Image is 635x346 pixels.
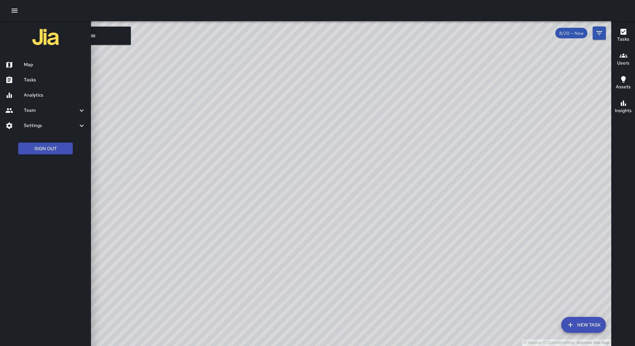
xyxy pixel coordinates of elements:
h6: Users [617,60,629,67]
h6: Map [24,61,86,68]
h6: Settings [24,122,78,129]
h6: Team [24,107,78,114]
button: New Task [561,317,606,333]
h6: Tasks [617,36,629,43]
button: Sign Out [18,143,73,155]
h6: Assets [616,83,631,91]
h6: Analytics [24,92,86,99]
img: jia-logo [32,24,59,50]
h6: Insights [615,107,632,114]
h6: Tasks [24,76,86,84]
